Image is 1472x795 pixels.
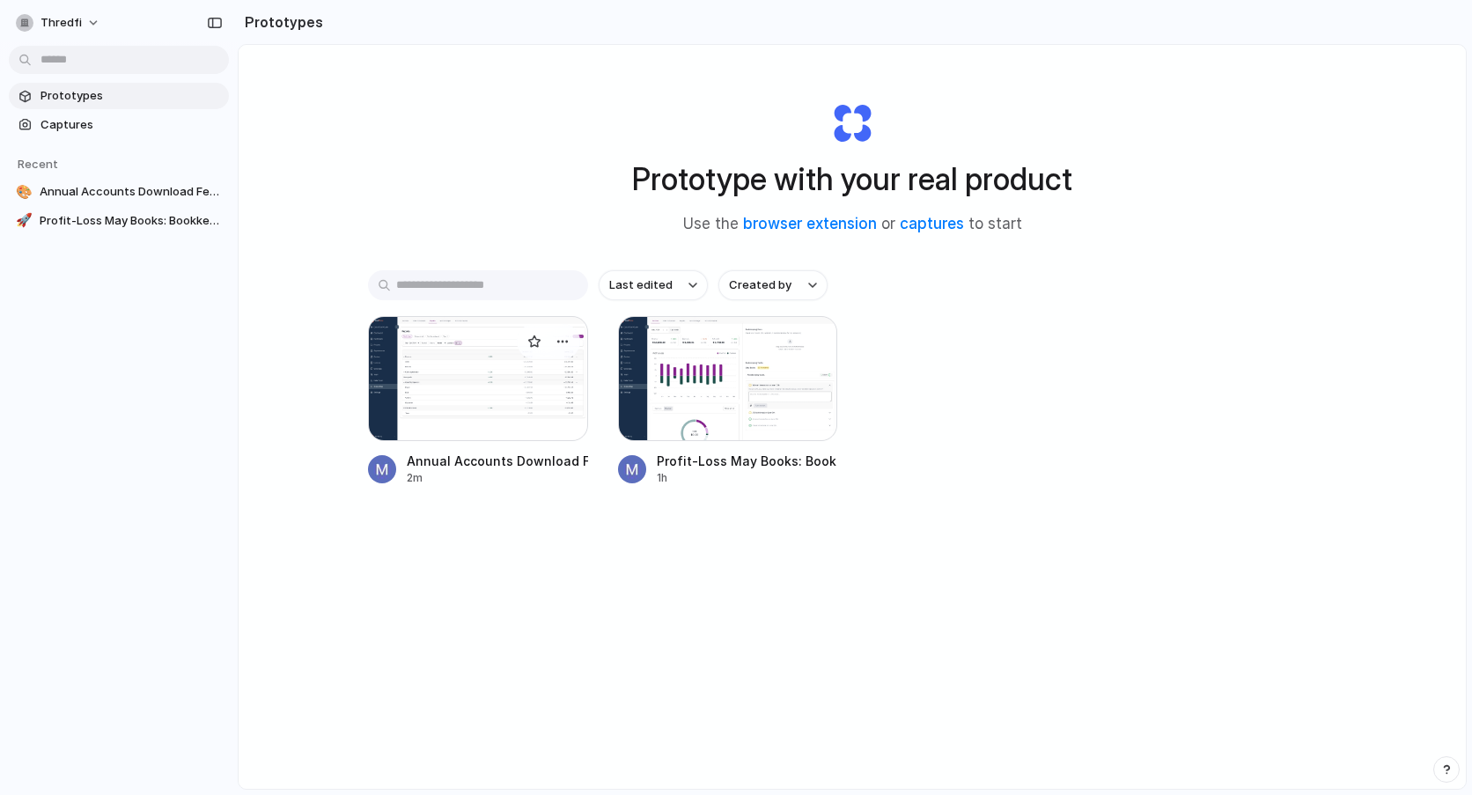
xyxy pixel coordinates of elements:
[900,215,964,232] a: captures
[18,157,58,171] span: Recent
[40,183,222,201] span: Annual Accounts Download Feature
[16,212,33,230] div: 🚀
[16,183,33,201] div: 🎨
[9,112,229,138] a: Captures
[9,9,109,37] button: thredfi
[40,212,222,230] span: Profit-Loss May Books: Bookkeeping Docs & Tasks
[40,14,82,32] span: thredfi
[407,470,588,486] div: 2m
[657,452,838,470] div: Profit-Loss May Books: Bookkeeping Docs & Tasks
[657,470,838,486] div: 1h
[718,270,828,300] button: Created by
[729,276,791,294] span: Created by
[40,116,222,134] span: Captures
[368,316,588,486] a: Annual Accounts Download FeatureAnnual Accounts Download Feature2m
[9,83,229,109] a: Prototypes
[9,179,229,205] a: 🎨Annual Accounts Download Feature
[407,452,588,470] div: Annual Accounts Download Feature
[743,215,877,232] a: browser extension
[618,316,838,486] a: Profit-Loss May Books: Bookkeeping Docs & TasksProfit-Loss May Books: Bookkeeping Docs & Tasks1h
[599,270,708,300] button: Last edited
[238,11,323,33] h2: Prototypes
[40,87,222,105] span: Prototypes
[9,208,229,234] a: 🚀Profit-Loss May Books: Bookkeeping Docs & Tasks
[683,213,1022,236] span: Use the or to start
[632,156,1072,202] h1: Prototype with your real product
[609,276,673,294] span: Last edited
